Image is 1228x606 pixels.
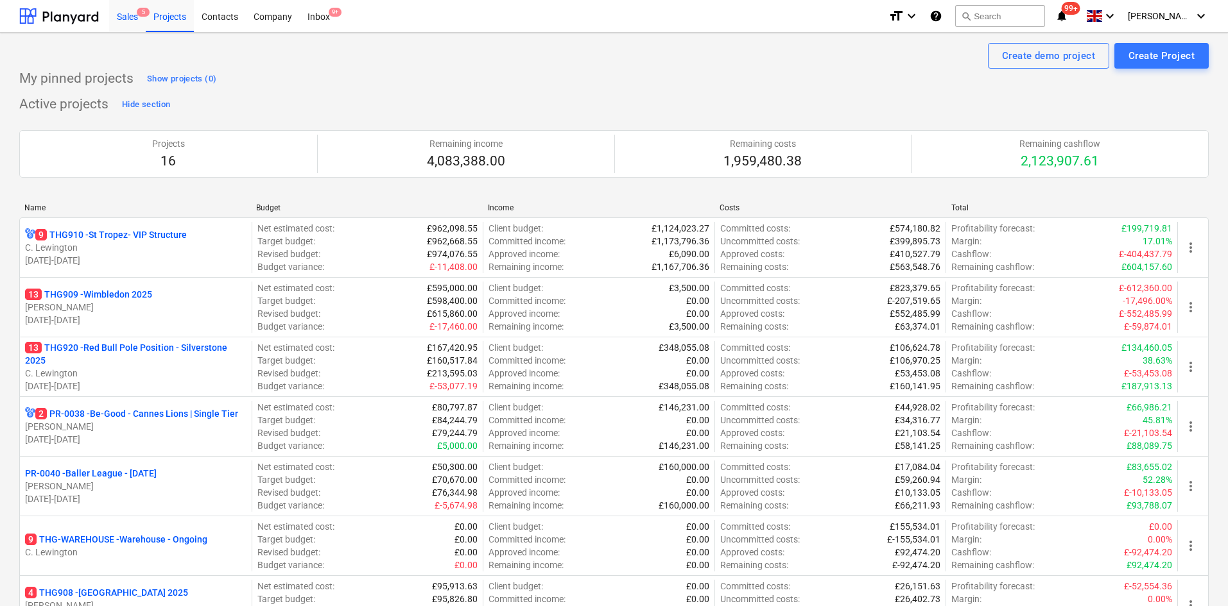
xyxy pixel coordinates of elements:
p: Margin : [951,294,982,307]
p: Committed income : [489,354,566,367]
p: Remaining costs : [720,499,788,512]
p: Client budget : [489,520,543,533]
i: Knowledge base [930,8,942,24]
p: THG908 - [GEOGRAPHIC_DATA] 2025 [25,586,188,599]
p: £92,474.20 [895,546,940,559]
div: Project has multi currencies enabled [25,407,35,420]
button: Hide section [119,94,173,115]
p: Margin : [951,473,982,486]
p: Client budget : [489,460,543,473]
p: Cashflow : [951,486,991,499]
p: Uncommitted costs : [720,473,800,486]
span: 13 [25,289,42,300]
p: £348,055.08 [659,380,709,392]
p: Projects [152,137,185,150]
p: £399,895.73 [890,235,940,248]
p: Remaining cashflow : [951,559,1034,571]
p: £-10,133.05 [1124,486,1172,499]
p: £-612,360.00 [1119,282,1172,294]
p: Profitability forecast : [951,401,1035,414]
p: £80,797.87 [432,401,478,414]
p: Approved costs : [720,486,784,499]
p: Revised budget : [257,307,320,320]
p: [PERSON_NAME] [25,301,246,314]
p: £-21,103.54 [1124,426,1172,439]
p: Budget variance : [257,260,324,273]
p: THG-WAREHOUSE - Warehouse - Ongoing [25,533,207,546]
p: £0.00 [686,520,709,533]
p: £-92,474.20 [892,559,940,571]
p: £6,090.00 [669,248,709,260]
p: £66,986.21 [1127,401,1172,414]
div: 13THG920 -Red Bull Pole Position - Silverstone 2025C. Lewington[DATE]-[DATE] [25,341,246,392]
p: Net estimated cost : [257,401,334,414]
i: notifications [1055,8,1068,24]
p: £-17,460.00 [429,320,478,333]
p: £0.00 [454,546,478,559]
p: PR-0038 - Be-Good - Cannes Lions | Single Tier [35,407,238,420]
span: 5 [137,8,150,17]
p: Margin : [951,414,982,426]
div: PR-0040 -Baller League - [DATE][PERSON_NAME][DATE]-[DATE] [25,467,246,505]
p: £-5,674.98 [435,499,478,512]
span: 13 [25,342,42,353]
p: Committed costs : [720,520,790,533]
div: 9THG910 -St Tropez- VIP StructureC. Lewington[DATE]-[DATE] [25,228,246,267]
p: £3,500.00 [669,282,709,294]
p: 45.81% [1143,414,1172,426]
p: £552,485.99 [890,307,940,320]
p: £0.00 [686,533,709,546]
p: Uncommitted costs : [720,294,800,307]
p: £-53,453.08 [1124,367,1172,380]
p: Target budget : [257,414,315,426]
p: Active projects [19,96,108,114]
p: Remaining income : [489,380,564,392]
p: Margin : [951,533,982,546]
p: £0.00 [686,580,709,593]
p: £146,231.00 [659,439,709,452]
p: 38.63% [1143,354,1172,367]
p: [DATE] - [DATE] [25,254,246,267]
i: keyboard_arrow_down [904,8,919,24]
p: Uncommitted costs : [720,593,800,605]
p: £-11,408.00 [429,260,478,273]
p: £26,402.73 [895,593,940,605]
p: -17,496.00% [1123,294,1172,307]
p: Net estimated cost : [257,282,334,294]
span: more_vert [1183,299,1198,315]
p: £0.00 [454,520,478,533]
p: £-155,534.01 [887,533,940,546]
p: Committed income : [489,235,566,248]
p: £0.00 [686,473,709,486]
p: £0.00 [686,546,709,559]
span: more_vert [1183,538,1198,553]
p: £3,500.00 [669,320,709,333]
div: Chat Widget [1164,544,1228,606]
p: 52.28% [1143,473,1172,486]
p: Budget variance : [257,499,324,512]
p: £615,860.00 [427,307,478,320]
p: C. Lewington [25,546,246,559]
p: £0.00 [454,533,478,546]
p: Remaining income : [489,439,564,452]
p: Cashflow : [951,426,991,439]
p: Committed income : [489,533,566,546]
p: Approved costs : [720,307,784,320]
p: C. Lewington [25,241,246,254]
p: C. Lewington [25,367,246,380]
p: Budget variance : [257,439,324,452]
p: Target budget : [257,593,315,605]
p: £187,913.13 [1121,380,1172,392]
div: Costs [720,203,941,212]
div: 2PR-0038 -Be-Good - Cannes Lions | Single Tier[PERSON_NAME][DATE]-[DATE] [25,407,246,446]
p: £962,098.55 [427,222,478,235]
p: £66,211.93 [895,499,940,512]
p: Client budget : [489,580,543,593]
p: Profitability forecast : [951,460,1035,473]
p: Target budget : [257,354,315,367]
p: 0.00% [1148,593,1172,605]
p: £17,084.04 [895,460,940,473]
p: Committed costs : [720,580,790,593]
p: £-404,437.79 [1119,248,1172,260]
p: Remaining income : [489,320,564,333]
